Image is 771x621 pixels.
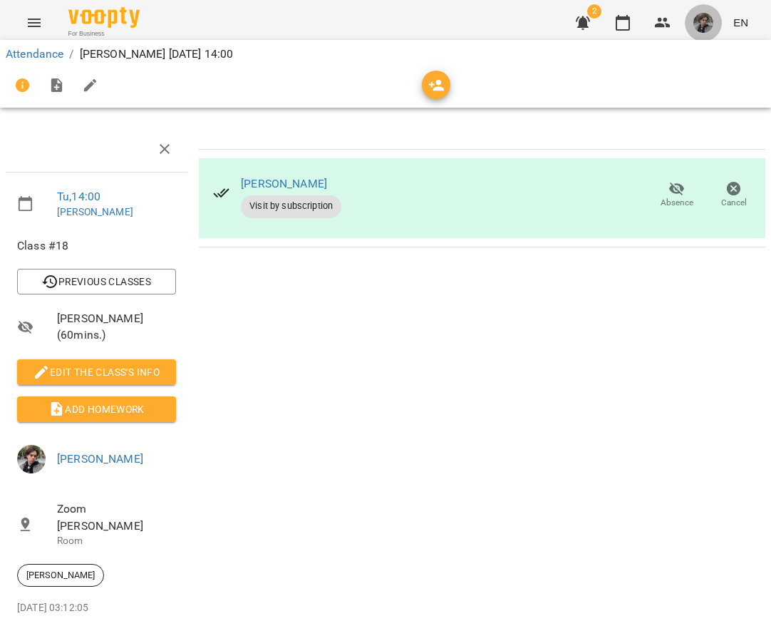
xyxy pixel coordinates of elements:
span: Previous Classes [29,273,165,290]
button: Menu [17,6,51,40]
a: [PERSON_NAME] [57,452,143,466]
span: Zoom [PERSON_NAME] [57,501,176,534]
span: Cancel [721,197,747,209]
span: Class #18 [17,237,176,255]
button: Cancel [705,175,762,215]
span: Add Homework [29,401,165,418]
img: Voopty Logo [68,7,140,28]
a: Attendance [6,47,63,61]
img: 3324ceff06b5eb3c0dd68960b867f42f.jpeg [693,13,713,33]
a: [PERSON_NAME] [241,177,327,190]
span: [PERSON_NAME] ( 60 mins. ) [57,310,176,344]
span: Edit the class's Info [29,364,165,381]
a: [PERSON_NAME] [57,206,133,217]
img: 3324ceff06b5eb3c0dd68960b867f42f.jpeg [17,445,46,473]
span: Visit by subscription [241,200,341,212]
p: [DATE] 03:12:05 [17,601,176,615]
button: Add Homework [17,396,176,422]
span: [PERSON_NAME] [18,569,103,582]
p: [PERSON_NAME] [DATE] 14:00 [80,46,234,63]
span: EN [733,15,748,30]
button: Edit the class's Info [17,359,176,385]
nav: breadcrumb [6,46,765,63]
button: Previous Classes [17,269,176,294]
span: For Business [68,29,140,39]
span: Absence [661,197,693,209]
li: / [69,46,73,63]
p: Room [57,534,176,548]
button: EN [728,9,754,36]
button: Absence [648,175,705,215]
div: [PERSON_NAME] [17,564,104,587]
span: 2 [587,4,601,19]
a: Tu , 14:00 [57,190,100,203]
